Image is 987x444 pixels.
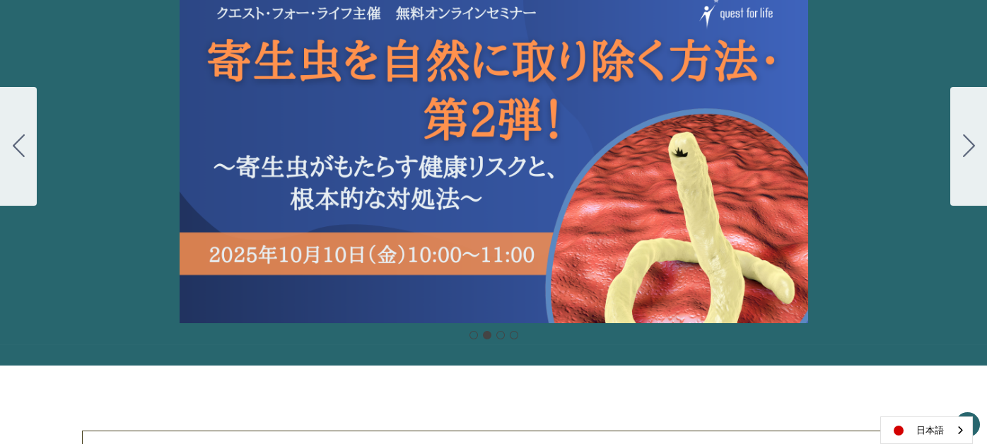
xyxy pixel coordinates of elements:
button: Go to slide 4 [510,331,518,339]
a: 日本語 [881,417,972,443]
button: Go to slide 3 [950,87,987,206]
button: Go to slide 1 [469,331,478,339]
div: Language [880,416,973,444]
button: Go to slide 3 [496,331,505,339]
aside: Language selected: 日本語 [880,416,973,444]
button: Go to slide 2 [483,331,491,339]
